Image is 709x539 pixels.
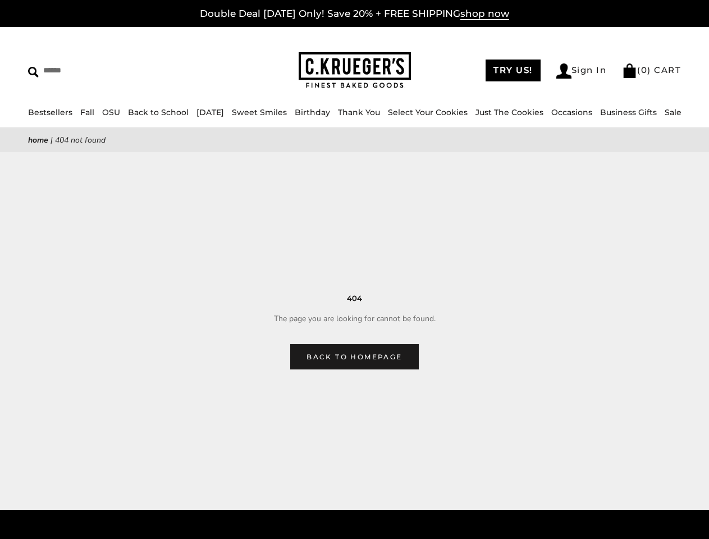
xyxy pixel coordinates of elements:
img: Search [28,67,39,77]
a: Business Gifts [600,107,657,117]
a: Bestsellers [28,107,72,117]
span: shop now [460,8,509,20]
a: Just The Cookies [475,107,543,117]
nav: breadcrumbs [28,134,681,147]
a: TRY US! [486,60,541,81]
h3: 404 [45,293,664,304]
a: Thank You [338,107,380,117]
a: Back to homepage [290,344,418,369]
img: C.KRUEGER'S [299,52,411,89]
a: Fall [80,107,94,117]
a: (0) CART [622,65,681,75]
a: Select Your Cookies [388,107,468,117]
span: 404 Not Found [55,135,106,145]
img: Bag [622,63,637,78]
img: Account [556,63,571,79]
a: Sale [665,107,681,117]
span: 0 [641,65,648,75]
a: Occasions [551,107,592,117]
a: Birthday [295,107,330,117]
a: Home [28,135,48,145]
p: The page you are looking for cannot be found. [45,312,664,325]
a: Sign In [556,63,607,79]
a: Sweet Smiles [232,107,287,117]
a: OSU [102,107,120,117]
input: Search [28,62,177,79]
a: Double Deal [DATE] Only! Save 20% + FREE SHIPPINGshop now [200,8,509,20]
a: [DATE] [196,107,224,117]
span: | [51,135,53,145]
a: Back to School [128,107,189,117]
